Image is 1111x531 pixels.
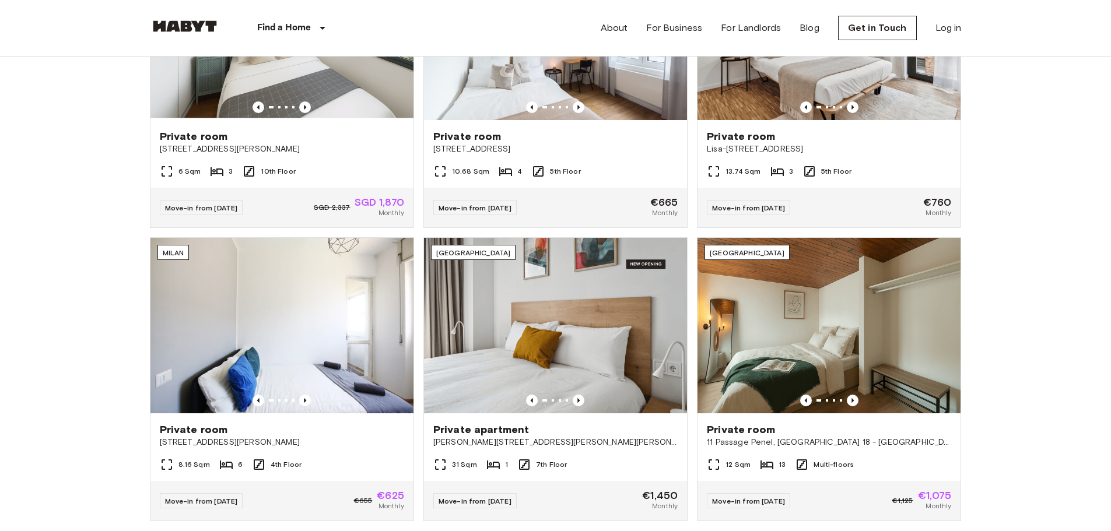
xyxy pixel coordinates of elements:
[433,129,502,143] span: Private room
[165,497,238,505] span: Move-in from [DATE]
[160,423,228,437] span: Private room
[238,459,243,470] span: 6
[178,166,201,177] span: 6 Sqm
[926,208,951,218] span: Monthly
[847,395,858,406] button: Previous image
[821,166,851,177] span: 5th Floor
[354,495,373,506] span: €655
[150,20,220,32] img: Habyt
[697,237,961,521] a: Marketing picture of unit FR-18-011-001-012Previous imagePrevious image[GEOGRAPHIC_DATA]Private r...
[536,459,567,470] span: 7th Floor
[800,21,819,35] a: Blog
[452,166,489,177] span: 10.68 Sqm
[160,129,228,143] span: Private room
[779,459,786,470] span: 13
[314,202,350,213] span: SGD 2,337
[160,437,404,448] span: [STREET_ADDRESS][PERSON_NAME]
[165,203,238,212] span: Move-in from [DATE]
[935,21,962,35] a: Log in
[726,459,751,470] span: 12 Sqm
[526,395,538,406] button: Previous image
[433,437,678,448] span: [PERSON_NAME][STREET_ADDRESS][PERSON_NAME][PERSON_NAME]
[712,497,785,505] span: Move-in from [DATE]
[892,495,913,506] span: €1,125
[257,21,311,35] p: Find a Home
[150,237,414,521] a: Marketing picture of unit IT-14-111-001-006Previous imagePrevious imageMilanPrivate room[STREET_A...
[847,101,858,113] button: Previous image
[789,166,793,177] span: 3
[355,197,404,208] span: SGD 1,870
[652,208,678,218] span: Monthly
[698,238,961,413] img: Marketing picture of unit FR-18-011-001-012
[642,490,678,501] span: €1,450
[652,501,678,511] span: Monthly
[646,21,702,35] a: For Business
[178,459,210,470] span: 8.16 Sqm
[160,143,404,155] span: [STREET_ADDRESS][PERSON_NAME]
[517,166,522,177] span: 4
[800,395,812,406] button: Previous image
[550,166,580,177] span: 5th Floor
[573,101,584,113] button: Previous image
[253,395,264,406] button: Previous image
[299,395,311,406] button: Previous image
[800,101,812,113] button: Previous image
[424,238,687,413] img: Marketing picture of unit ES-15-102-734-001
[439,203,511,212] span: Move-in from [DATE]
[163,248,184,257] span: Milan
[505,459,508,470] span: 1
[271,459,302,470] span: 4th Floor
[707,423,775,437] span: Private room
[707,143,951,155] span: Lisa-[STREET_ADDRESS]
[433,143,678,155] span: [STREET_ADDRESS]
[253,101,264,113] button: Previous image
[601,21,628,35] a: About
[261,166,296,177] span: 10th Floor
[926,501,951,511] span: Monthly
[650,197,678,208] span: €665
[378,208,404,218] span: Monthly
[229,166,233,177] span: 3
[707,129,775,143] span: Private room
[299,101,311,113] button: Previous image
[707,437,951,448] span: 11 Passage Penel, [GEOGRAPHIC_DATA] 18 - [GEOGRAPHIC_DATA]
[526,101,538,113] button: Previous image
[710,248,784,257] span: [GEOGRAPHIC_DATA]
[433,423,530,437] span: Private apartment
[423,237,688,521] a: Marketing picture of unit ES-15-102-734-001Previous imagePrevious image[GEOGRAPHIC_DATA]Private a...
[814,459,854,470] span: Multi-floors
[726,166,760,177] span: 13.74 Sqm
[573,395,584,406] button: Previous image
[712,203,785,212] span: Move-in from [DATE]
[377,490,404,501] span: €625
[721,21,781,35] a: For Landlords
[452,459,477,470] span: 31 Sqm
[439,497,511,505] span: Move-in from [DATE]
[378,501,404,511] span: Monthly
[150,238,413,413] img: Marketing picture of unit IT-14-111-001-006
[923,197,952,208] span: €760
[838,16,917,40] a: Get in Touch
[918,490,952,501] span: €1,075
[436,248,511,257] span: [GEOGRAPHIC_DATA]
